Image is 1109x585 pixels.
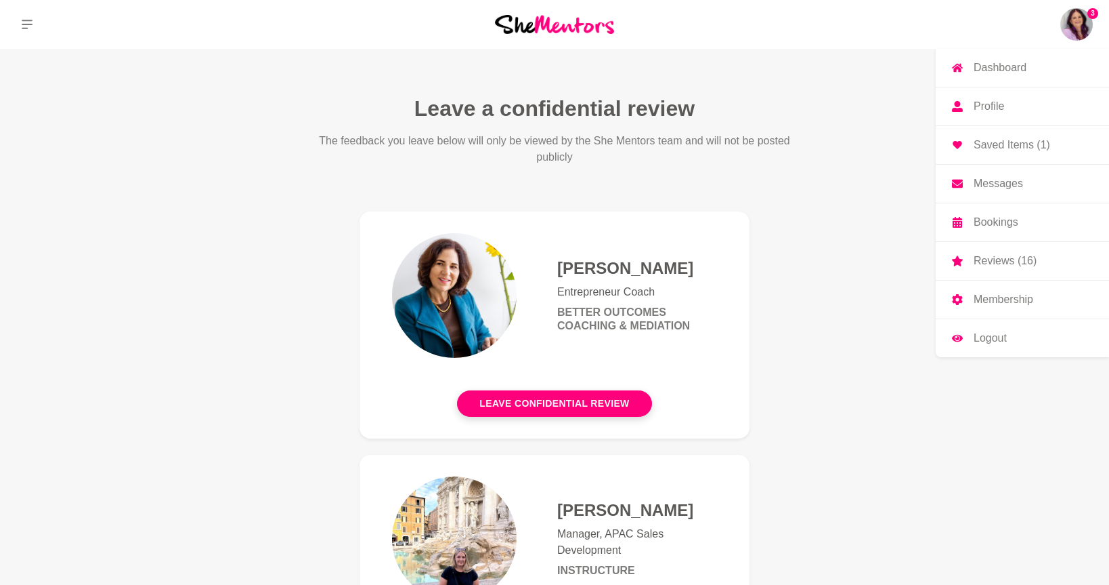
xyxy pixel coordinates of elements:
[414,95,695,122] h1: Leave a confidential review
[974,140,1050,150] p: Saved Items (1)
[557,526,717,559] p: Manager, APAC Sales Development
[1087,8,1098,19] span: 3
[557,500,717,521] h4: [PERSON_NAME]
[457,390,651,417] button: Leave confidential review
[974,178,1023,189] p: Messages
[557,564,717,578] h6: Instructure
[936,165,1109,203] a: Messages
[495,15,614,33] img: She Mentors Logo
[974,62,1026,73] p: Dashboard
[974,101,1004,112] p: Profile
[316,133,793,165] p: The feedback you leave below will only be viewed by the She Mentors team and will not be posted p...
[974,294,1033,305] p: Membership
[974,256,1037,266] p: Reviews (16)
[557,258,717,279] h4: [PERSON_NAME]
[936,49,1109,87] a: Dashboard
[936,203,1109,241] a: Bookings
[974,217,1018,228] p: Bookings
[557,306,717,333] h6: Better Outcomes Coaching & Mediation
[1060,8,1093,41] img: Bobbi Barrington
[936,87,1109,125] a: Profile
[974,333,1007,344] p: Logout
[1060,8,1093,41] a: Bobbi Barrington3DashboardProfileSaved Items (1)MessagesBookingsReviews (16)MembershipLogout
[557,284,717,300] p: Entrepreneur Coach
[936,126,1109,164] a: Saved Items (1)
[936,242,1109,280] a: Reviews (16)
[360,211,749,439] a: [PERSON_NAME]Entrepreneur CoachBetter Outcomes Coaching & MediationLeave confidential review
